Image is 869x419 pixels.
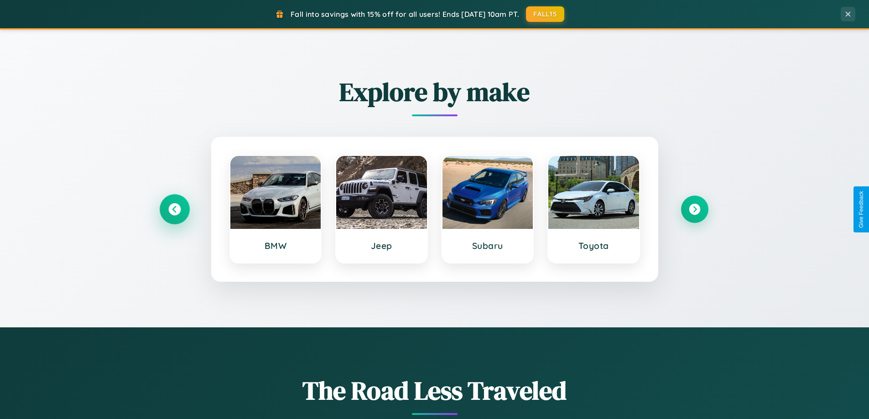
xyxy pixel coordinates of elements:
[161,373,708,408] h1: The Road Less Traveled
[345,240,418,251] h3: Jeep
[161,74,708,109] h2: Explore by make
[557,240,630,251] h3: Toyota
[858,191,864,228] div: Give Feedback
[526,6,564,22] button: FALL15
[452,240,524,251] h3: Subaru
[239,240,312,251] h3: BMW
[291,10,519,19] span: Fall into savings with 15% off for all users! Ends [DATE] 10am PT.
